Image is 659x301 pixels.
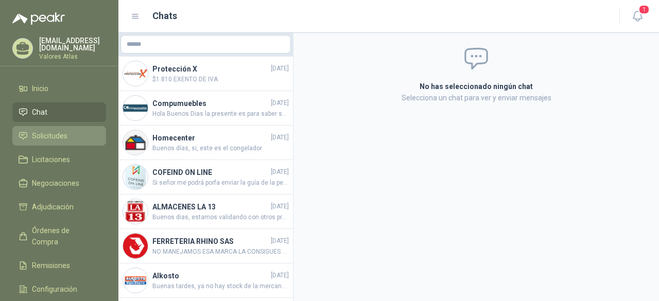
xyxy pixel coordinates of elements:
h4: Alkosto [152,270,269,281]
span: Chat [32,107,47,118]
a: Company LogoFERRETERIA RHINO SAS[DATE]NO MANEJAMOS ESA MARCA LA CONSIGUES EN HOME CENTER [118,229,293,263]
span: Configuración [32,284,77,295]
span: Buenos días, si, este es el congelador [152,144,289,153]
span: $1.810 EXENTO DE IVA [152,75,289,84]
img: Company Logo [123,234,148,258]
a: Solicitudes [12,126,106,146]
span: Buenas tardes, ya no hay stock de la mercancía. [152,281,289,291]
span: 1 [638,5,650,14]
h4: ALMACENES LA 13 [152,201,269,213]
a: Adjudicación [12,197,106,217]
a: Company LogoALMACENES LA 13[DATE]Buenos dias, estamos validando con otros proveedores otras opcio... [118,194,293,229]
span: Adjudicación [32,201,74,213]
a: Company LogoCompumuebles[DATE]Hola Buenos Dias la presente es para saber sobre el envio del escri... [118,91,293,126]
a: Company LogoCOFEIND ON LINE[DATE]Si señor me podrá porfa enviar la guía de la persona que recibió... [118,160,293,194]
span: [DATE] [271,98,289,108]
span: Inicio [32,83,48,94]
img: Company Logo [123,61,148,86]
button: 1 [628,7,647,26]
h4: FERRETERIA RHINO SAS [152,236,269,247]
span: Hola Buenos Dias la presente es para saber sobre el envio del escritorio decia fecha de entrega 8... [152,109,289,119]
span: [DATE] [271,271,289,280]
img: Company Logo [123,96,148,120]
span: [DATE] [271,133,289,143]
img: Company Logo [123,199,148,224]
span: [DATE] [271,167,289,177]
a: Inicio [12,79,106,98]
span: Solicitudes [32,130,67,141]
a: Company LogoHomecenter[DATE]Buenos días, si, este es el congelador [118,126,293,160]
a: Remisiones [12,256,106,275]
p: Selecciona un chat para ver y enviar mensajes [306,92,647,103]
span: Negociaciones [32,178,79,189]
span: Órdenes de Compra [32,225,96,247]
p: [EMAIL_ADDRESS][DOMAIN_NAME] [39,37,106,51]
a: Company LogoProtección X[DATE]$1.810 EXENTO DE IVA [118,57,293,91]
span: Si señor me podrá porfa enviar la guía de la persona que recibió, que es el articulo no ha llegad... [152,178,289,188]
a: Chat [12,102,106,122]
a: Licitaciones [12,150,106,169]
span: [DATE] [271,236,289,246]
img: Logo peakr [12,12,65,25]
span: Buenos dias, estamos validando con otros proveedores otras opciones. [152,213,289,222]
span: Licitaciones [32,154,70,165]
span: Remisiones [32,260,70,271]
h1: Chats [152,9,177,23]
a: Órdenes de Compra [12,221,106,252]
span: [DATE] [271,64,289,74]
a: Company LogoAlkosto[DATE]Buenas tardes, ya no hay stock de la mercancía. [118,263,293,298]
h4: Homecenter [152,132,269,144]
span: [DATE] [271,202,289,211]
span: NO MANEJAMOS ESA MARCA LA CONSIGUES EN HOME CENTER [152,247,289,257]
h2: No has seleccionado ningún chat [306,81,647,92]
img: Company Logo [123,268,148,293]
p: Valores Atlas [39,54,106,60]
a: Negociaciones [12,173,106,193]
img: Company Logo [123,165,148,189]
h4: COFEIND ON LINE [152,167,269,178]
img: Company Logo [123,130,148,155]
a: Configuración [12,279,106,299]
h4: Compumuebles [152,98,269,109]
h4: Protección X [152,63,269,75]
